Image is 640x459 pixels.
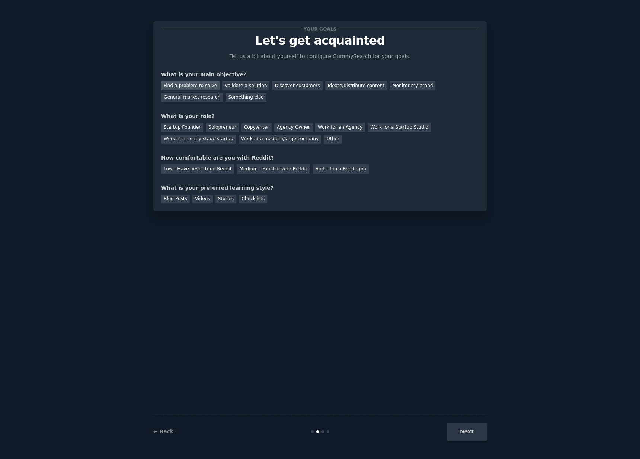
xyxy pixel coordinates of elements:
a: ← Back [153,428,173,434]
div: Monitor my brand [390,81,435,90]
div: Work for a Startup Studio [368,123,431,132]
div: General market research [161,93,223,102]
div: Work at a medium/large company [239,135,321,144]
div: Work at an early stage startup [161,135,236,144]
p: Tell us a bit about yourself to configure GummySearch for your goals. [226,52,414,60]
div: Something else [226,93,266,102]
p: Let's get acquainted [161,34,479,47]
div: Checklists [239,195,267,204]
div: Work for an Agency [315,123,365,132]
span: Your goals [302,25,338,33]
div: Validate a solution [222,81,269,90]
div: Find a problem to solve [161,81,220,90]
div: How comfortable are you with Reddit? [161,154,479,162]
div: High - I'm a Reddit pro [313,164,369,174]
div: Agency Owner [274,123,313,132]
div: Solopreneur [206,123,239,132]
div: Medium - Familiar with Reddit [237,164,310,174]
div: What is your main objective? [161,71,479,78]
div: What is your preferred learning style? [161,184,479,192]
div: Other [324,135,342,144]
div: Copywriter [241,123,272,132]
div: Discover customers [272,81,322,90]
div: What is your role? [161,112,479,120]
div: Low - Have never tried Reddit [161,164,234,174]
div: Blog Posts [161,195,190,204]
div: Ideate/distribute content [325,81,387,90]
div: Stories [215,195,236,204]
div: Videos [192,195,213,204]
div: Startup Founder [161,123,203,132]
